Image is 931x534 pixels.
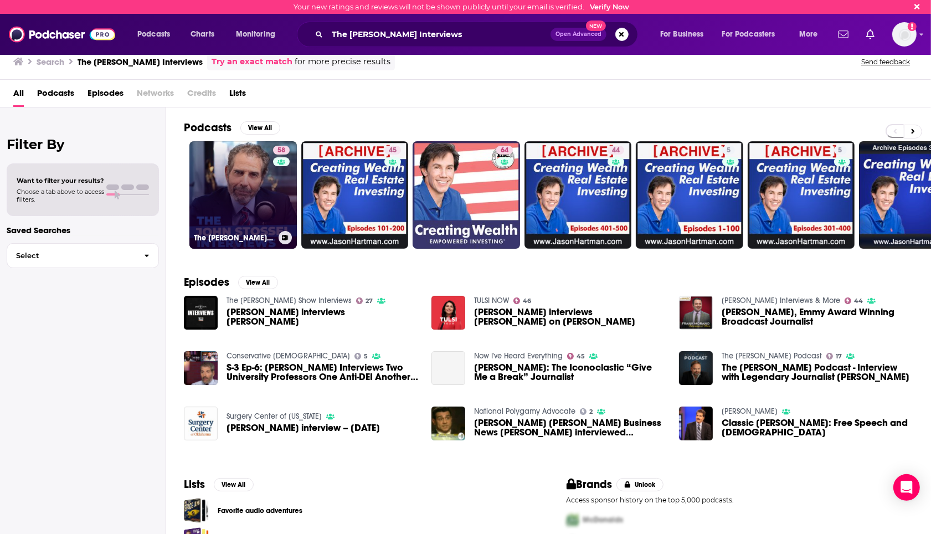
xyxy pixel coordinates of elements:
[791,25,832,43] button: open menu
[727,145,731,156] span: 5
[183,25,221,43] a: Charts
[474,351,563,361] a: Now I've Heard Everything
[184,351,218,385] img: S-3 Ep-6: John Stossel Interviews Two University Professors One Anti-DEI Another Pro-DEI
[277,145,285,156] span: 58
[748,141,855,249] a: 5
[616,478,663,491] button: Unlock
[722,146,735,155] a: 5
[839,145,842,156] span: 5
[273,146,290,155] a: 58
[845,297,863,304] a: 44
[238,276,278,289] button: View All
[184,275,229,289] h2: Episodes
[589,409,593,414] span: 2
[523,299,531,304] span: 46
[227,363,418,382] span: S-3 Ep-6: [PERSON_NAME] Interviews Two University Professors One Anti-DEI Another Pro-DEI
[722,307,913,326] a: John Stossel, Emmy Award Winning Broadcast Journalist
[13,84,24,107] a: All
[227,423,380,433] a: John Stossel interview – December 21, 2014
[722,351,822,361] a: The Todd Ault Podcast
[474,307,666,326] span: [PERSON_NAME] interviews [PERSON_NAME] on [PERSON_NAME]
[501,145,508,156] span: 64
[301,141,409,249] a: 45
[562,509,583,531] img: First Pro Logo
[364,354,368,359] span: 5
[17,188,104,203] span: Choose a tab above to access filters.
[184,407,218,440] img: John Stossel interview – December 21, 2014
[389,145,397,156] span: 45
[496,146,513,155] a: 64
[7,136,159,152] h2: Filter By
[612,145,620,156] span: 44
[7,225,159,235] p: Saved Searches
[37,57,64,67] h3: Search
[227,307,418,326] span: [PERSON_NAME] interviews [PERSON_NAME]
[431,296,465,330] a: John Stossel interviews Tulsi Gabbard on Reason TV
[567,496,914,504] p: Access sponsor history on the top 5,000 podcasts.
[474,363,666,382] a: John Stossel: The Iconoclastic “Give Me a Break” Journalist
[189,141,297,249] a: 58The [PERSON_NAME] Interviews
[555,32,601,37] span: Open Advanced
[679,351,713,385] img: The Todd Ault Podcast - Interview with Legendary Journalist John Stossel
[194,233,274,243] h3: The [PERSON_NAME] Interviews
[227,412,322,421] a: Surgery Center of Oklahoma
[722,363,913,382] a: The Todd Ault Podcast - Interview with Legendary Journalist John Stossel
[431,407,465,440] a: STOSSEL FOX Business News John Stossel interviewed Mark Henkel - Mar 2010
[474,407,575,416] a: National Polygamy Advocate
[17,177,104,184] span: Want to filter your results?
[184,296,218,330] img: Mike interviews John Stossel
[474,418,666,437] span: [PERSON_NAME] [PERSON_NAME] Business News [PERSON_NAME] interviewed [PERSON_NAME] - [DATE]
[37,84,74,107] a: Podcasts
[892,22,917,47] button: Show profile menu
[722,418,913,437] span: Classic [PERSON_NAME]: Free Speech and [DEMOGRAPHIC_DATA]
[229,84,246,107] a: Lists
[384,146,401,155] a: 45
[184,477,205,491] h2: Lists
[722,307,913,326] span: [PERSON_NAME], Emmy Award Winning Broadcast Journalist
[679,296,713,330] img: John Stossel, Emmy Award Winning Broadcast Journalist
[130,25,184,43] button: open menu
[893,474,920,501] div: Open Intercom Messenger
[652,25,718,43] button: open menu
[862,25,879,44] a: Show notifications dropdown
[474,307,666,326] a: John Stossel interviews Tulsi Gabbard on Reason TV
[636,141,743,249] a: 5
[240,121,280,135] button: View All
[715,25,791,43] button: open menu
[228,25,290,43] button: open menu
[580,408,593,415] a: 2
[227,296,352,305] a: The Mike Calta Show Interviews
[9,24,115,45] a: Podchaser - Follow, Share and Rate Podcasts
[227,307,418,326] a: Mike interviews John Stossel
[137,84,174,107] span: Networks
[474,363,666,382] span: [PERSON_NAME]: The Iconoclastic “Give Me a Break” Journalist
[88,84,124,107] a: Episodes
[567,353,585,360] a: 45
[799,27,818,42] span: More
[551,28,606,41] button: Open AdvancedNew
[854,299,863,304] span: 44
[722,296,840,305] a: Frank Morano Interviews & More
[184,121,232,135] h2: Podcasts
[184,275,278,289] a: EpisodesView All
[474,418,666,437] a: STOSSEL FOX Business News John Stossel interviewed Mark Henkel - Mar 2010
[218,505,302,517] a: Favorite audio adventures
[184,498,209,523] a: Favorite audio adventures
[184,121,280,135] a: PodcastsView All
[413,141,520,249] a: 64
[660,27,704,42] span: For Business
[227,423,380,433] span: [PERSON_NAME] interview – [DATE]
[722,407,778,416] a: John Stossel
[892,22,917,47] span: Logged in as kevinscottsmith
[590,3,629,11] a: Verify Now
[834,146,847,155] a: 5
[7,252,135,259] span: Select
[307,22,649,47] div: Search podcasts, credits, & more...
